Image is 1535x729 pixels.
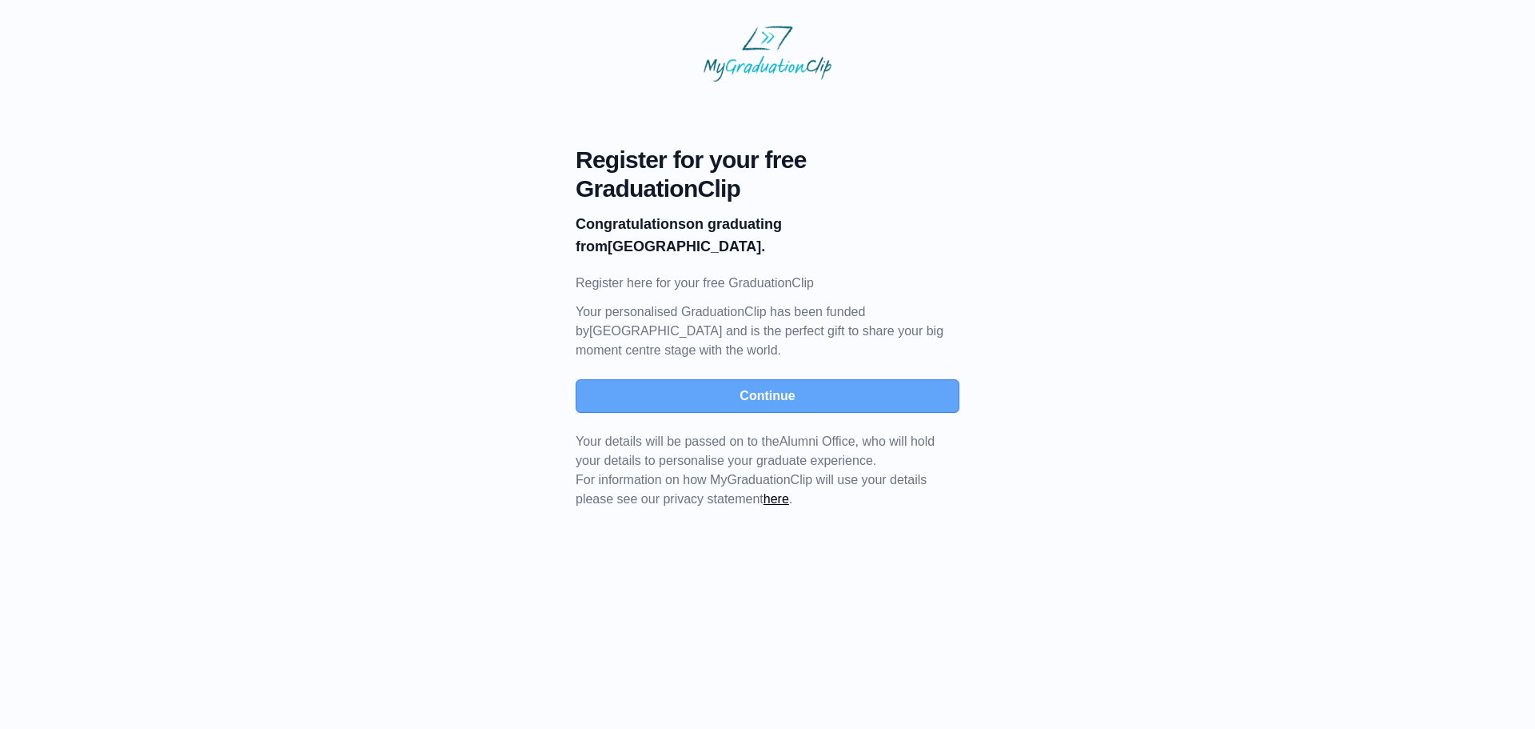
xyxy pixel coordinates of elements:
[576,146,959,174] span: Register for your free
[779,435,855,448] span: Alumni Office
[764,492,789,506] a: here
[576,435,935,467] span: Your details will be passed on to the , who will hold your details to personalise your graduate e...
[576,174,959,203] span: GraduationClip
[704,26,831,82] img: MyGraduationClip
[576,213,959,258] p: on graduating from [GEOGRAPHIC_DATA].
[576,379,959,413] button: Continue
[576,435,935,506] span: For information on how MyGraduationClip will use your details please see our privacy statement .
[576,274,959,293] p: Register here for your free GraduationClip
[576,216,686,232] b: Congratulations
[576,302,959,360] p: Your personalised GraduationClip has been funded by [GEOGRAPHIC_DATA] and is the perfect gift to ...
